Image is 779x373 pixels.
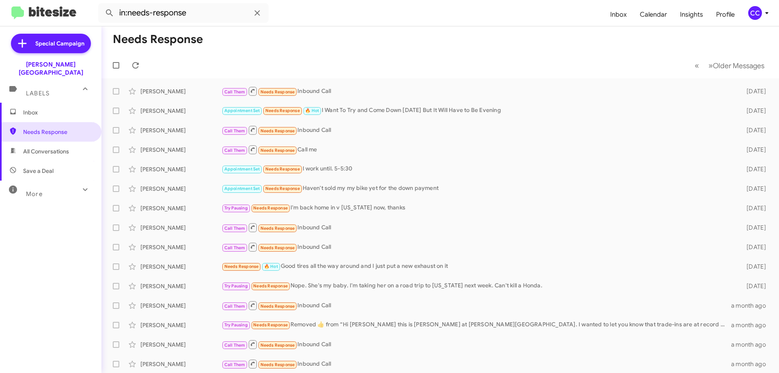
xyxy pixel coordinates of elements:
span: Needs Response [253,205,288,211]
div: [DATE] [734,165,773,173]
span: Call Them [224,245,245,250]
nav: Page navigation example [690,57,769,74]
span: 🔥 Hot [264,264,278,269]
div: [DATE] [734,146,773,154]
span: Labels [26,90,49,97]
span: Call Them [224,148,245,153]
span: Needs Response [253,283,288,289]
span: Needs Response [253,322,288,328]
span: » [708,60,713,71]
div: a month ago [731,321,773,329]
div: [DATE] [734,87,773,95]
button: Next [704,57,769,74]
div: [PERSON_NAME] [140,87,222,95]
div: Good tires all the way around and I just put a new exhaust on it [222,262,734,271]
div: [PERSON_NAME] [140,321,222,329]
span: Needs Response [23,128,92,136]
span: Needs Response [260,343,295,348]
span: Call Them [224,89,245,95]
div: Inbound Call [222,300,731,310]
div: [DATE] [734,224,773,232]
span: Needs Response [260,245,295,250]
div: Inbound Call [222,339,731,349]
span: Needs Response [224,264,259,269]
span: Inbox [23,108,92,116]
span: More [26,190,43,198]
a: Profile [710,3,741,26]
div: Nope. She's my baby. I'm taking her on a road trip to [US_STATE] next week. Can't kill a Honda. [222,281,734,291]
span: « [695,60,699,71]
div: I Want To Try and Come Down [DATE] But It Will Have to Be Evening [222,106,734,115]
span: Save a Deal [23,167,54,175]
div: [PERSON_NAME] [140,165,222,173]
span: Needs Response [265,108,300,113]
span: Needs Response [260,304,295,309]
span: Appointment Set [224,108,260,113]
div: [PERSON_NAME] [140,360,222,368]
div: [PERSON_NAME] [140,302,222,310]
span: Needs Response [260,128,295,134]
span: Needs Response [260,89,295,95]
span: Try Pausing [224,205,248,211]
div: [PERSON_NAME] [140,224,222,232]
div: Inbound Call [222,359,731,369]
div: [PERSON_NAME] [140,146,222,154]
div: [DATE] [734,263,773,271]
div: [DATE] [734,282,773,290]
h1: Needs Response [113,33,203,46]
div: [PERSON_NAME] [140,282,222,290]
div: Inbound Call [222,242,734,252]
div: [PERSON_NAME] [140,185,222,193]
div: I'm back home in v [US_STATE] now, thanks [222,203,734,213]
span: Special Campaign [35,39,84,47]
span: 🔥 Hot [305,108,319,113]
span: Needs Response [265,166,300,172]
span: Try Pausing [224,283,248,289]
div: a month ago [731,341,773,349]
div: a month ago [731,302,773,310]
span: Needs Response [260,362,295,367]
div: CC [748,6,762,20]
div: [PERSON_NAME] [140,107,222,115]
span: Call Them [224,128,245,134]
div: [DATE] [734,185,773,193]
button: CC [741,6,770,20]
span: Older Messages [713,61,764,70]
div: [DATE] [734,204,773,212]
div: I work until. 5-5:30 [222,164,734,174]
div: Inbound Call [222,222,734,233]
div: [DATE] [734,243,773,251]
div: a month ago [731,360,773,368]
span: Call Them [224,343,245,348]
div: Haven't sold my my bike yet for the down payment [222,184,734,193]
span: Call Them [224,226,245,231]
div: Removed ‌👍‌ from “ Hi [PERSON_NAME] this is [PERSON_NAME] at [PERSON_NAME][GEOGRAPHIC_DATA]. I wa... [222,320,731,330]
div: [DATE] [734,107,773,115]
a: Special Campaign [11,34,91,53]
span: All Conversations [23,147,69,155]
span: Needs Response [265,186,300,191]
a: Inbox [604,3,633,26]
div: [DATE] [734,126,773,134]
div: [PERSON_NAME] [140,341,222,349]
span: Appointment Set [224,166,260,172]
div: [PERSON_NAME] [140,204,222,212]
button: Previous [690,57,704,74]
span: Needs Response [260,226,295,231]
a: Insights [674,3,710,26]
div: Inbound Call [222,86,734,96]
div: [PERSON_NAME] [140,126,222,134]
span: Call Them [224,362,245,367]
input: Search [98,3,269,23]
span: Needs Response [260,148,295,153]
span: Try Pausing [224,322,248,328]
div: Call me [222,144,734,155]
div: [PERSON_NAME] [140,243,222,251]
span: Appointment Set [224,186,260,191]
a: Calendar [633,3,674,26]
div: Inbound Call [222,125,734,135]
div: [PERSON_NAME] [140,263,222,271]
